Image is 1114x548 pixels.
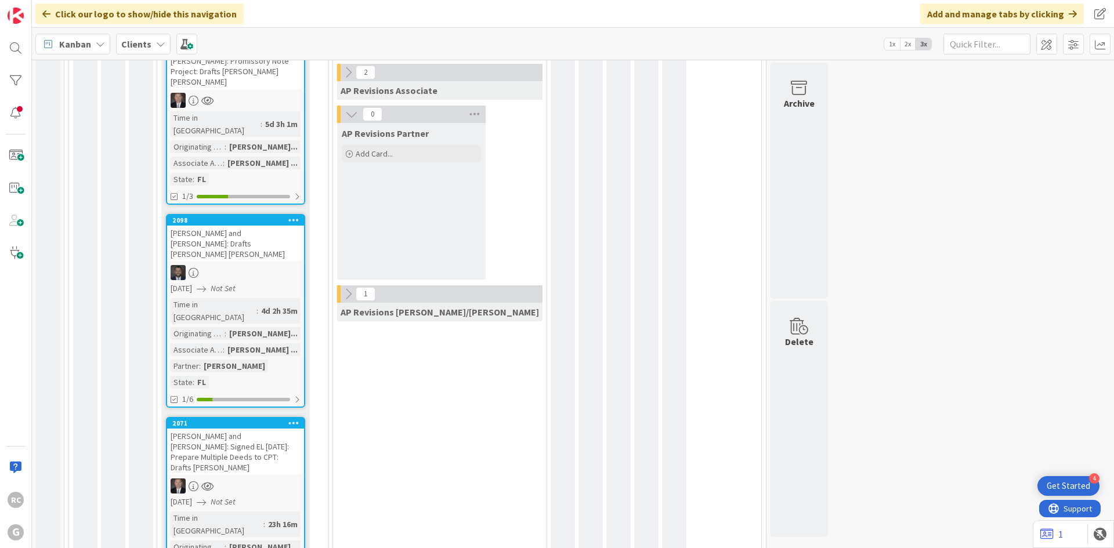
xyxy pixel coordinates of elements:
[356,287,375,301] span: 1
[59,37,91,51] span: Kanban
[35,3,244,24] div: Click our logo to show/hide this navigation
[166,31,305,205] a: [PERSON_NAME] and [PERSON_NAME]: Promissory Note Project: Drafts [PERSON_NAME] [PERSON_NAME]BGTim...
[1037,476,1099,496] div: Open Get Started checklist, remaining modules: 4
[171,360,199,372] div: Partner
[8,524,24,540] div: G
[182,190,193,202] span: 1/3
[356,66,375,79] span: 2
[194,173,209,186] div: FL
[171,111,261,137] div: Time in [GEOGRAPHIC_DATA]
[211,496,236,507] i: Not Set
[171,511,263,537] div: Time in [GEOGRAPHIC_DATA]
[171,265,186,280] img: JW
[263,518,265,531] span: :
[167,418,304,429] div: 2071
[1040,527,1063,541] a: 1
[167,265,304,280] div: JW
[342,128,429,139] span: AP Revisions Partner
[262,118,301,130] div: 5d 3h 1m
[256,304,258,317] span: :
[223,157,225,169] span: :
[167,32,304,89] div: [PERSON_NAME] and [PERSON_NAME]: Promissory Note Project: Drafts [PERSON_NAME] [PERSON_NAME]
[225,327,226,340] span: :
[24,2,53,16] span: Support
[167,93,304,108] div: BG
[167,215,304,262] div: 2098[PERSON_NAME] and [PERSON_NAME]: Drafts [PERSON_NAME] [PERSON_NAME]
[172,419,304,427] div: 2071
[171,157,223,169] div: Associate Assigned
[884,38,900,50] span: 1x
[1089,473,1099,484] div: 4
[356,148,393,159] span: Add Card...
[784,96,815,110] div: Archive
[226,140,301,153] div: [PERSON_NAME]...
[167,478,304,493] div: BG
[341,306,539,318] span: AP Revisions Brad/Jonas
[265,518,301,531] div: 23h 16m
[171,282,192,295] span: [DATE]
[261,118,262,130] span: :
[193,173,194,186] span: :
[900,38,916,50] span: 2x
[171,140,225,153] div: Originating Attorney
[258,304,301,317] div: 4d 2h 35m
[171,93,186,108] img: BG
[201,360,268,372] div: [PERSON_NAME]
[225,140,226,153] span: :
[225,343,301,356] div: [PERSON_NAME] ...
[167,226,304,262] div: [PERSON_NAME] and [PERSON_NAME]: Drafts [PERSON_NAME] [PERSON_NAME]
[167,43,304,89] div: [PERSON_NAME] and [PERSON_NAME]: Promissory Note Project: Drafts [PERSON_NAME] [PERSON_NAME]
[225,157,301,169] div: [PERSON_NAME] ...
[121,38,151,50] b: Clients
[785,335,813,349] div: Delete
[166,214,305,408] a: 2098[PERSON_NAME] and [PERSON_NAME]: Drafts [PERSON_NAME] [PERSON_NAME]JW[DATE]Not SetTime in [GE...
[943,34,1030,55] input: Quick Filter...
[182,393,193,405] span: 1/6
[211,283,236,293] i: Not Set
[167,215,304,226] div: 2098
[916,38,931,50] span: 3x
[171,327,225,340] div: Originating Attorney
[199,360,201,372] span: :
[1047,480,1090,492] div: Get Started
[223,343,225,356] span: :
[193,376,194,389] span: :
[167,429,304,475] div: [PERSON_NAME] and [PERSON_NAME]: Signed EL [DATE]: Prepare Multiple Deeds to CPT: Drafts [PERSON_...
[171,376,193,389] div: State
[171,343,223,356] div: Associate Assigned
[226,327,301,340] div: [PERSON_NAME]...
[920,3,1084,24] div: Add and manage tabs by clicking
[8,8,24,24] img: Visit kanbanzone.com
[363,107,382,121] span: 0
[171,173,193,186] div: State
[8,492,24,508] div: RC
[171,496,192,508] span: [DATE]
[167,418,304,475] div: 2071[PERSON_NAME] and [PERSON_NAME]: Signed EL [DATE]: Prepare Multiple Deeds to CPT: Drafts [PER...
[194,376,209,389] div: FL
[171,478,186,493] img: BG
[341,85,437,96] span: AP Revisions Associate
[172,216,304,224] div: 2098
[171,298,256,324] div: Time in [GEOGRAPHIC_DATA]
